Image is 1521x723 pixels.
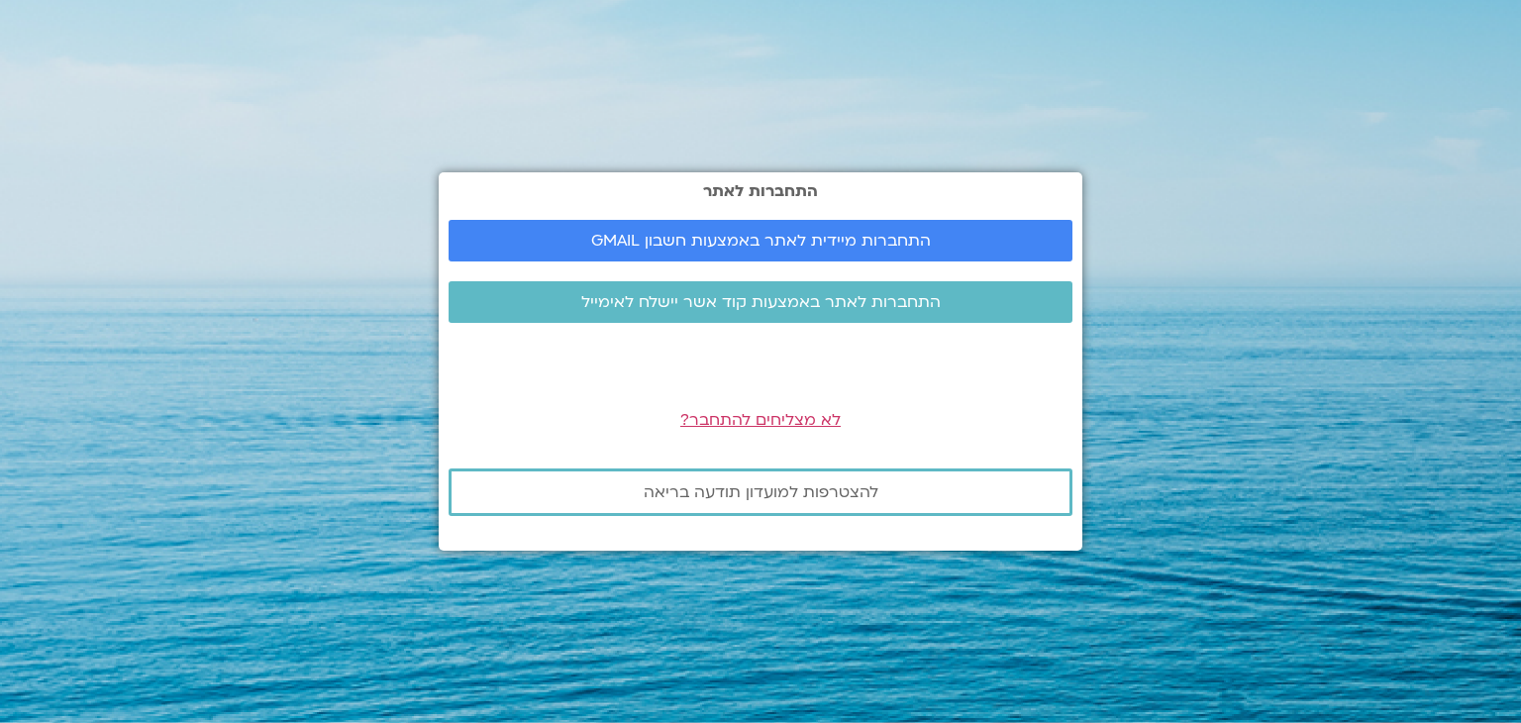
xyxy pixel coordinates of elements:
[680,409,841,431] a: לא מצליחים להתחבר?
[581,293,941,311] span: התחברות לאתר באמצעות קוד אשר יישלח לאימייל
[449,281,1072,323] a: התחברות לאתר באמצעות קוד אשר יישלח לאימייל
[449,468,1072,516] a: להצטרפות למועדון תודעה בריאה
[449,182,1072,200] h2: התחברות לאתר
[591,232,931,250] span: התחברות מיידית לאתר באמצעות חשבון GMAIL
[449,220,1072,261] a: התחברות מיידית לאתר באמצעות חשבון GMAIL
[644,483,878,501] span: להצטרפות למועדון תודעה בריאה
